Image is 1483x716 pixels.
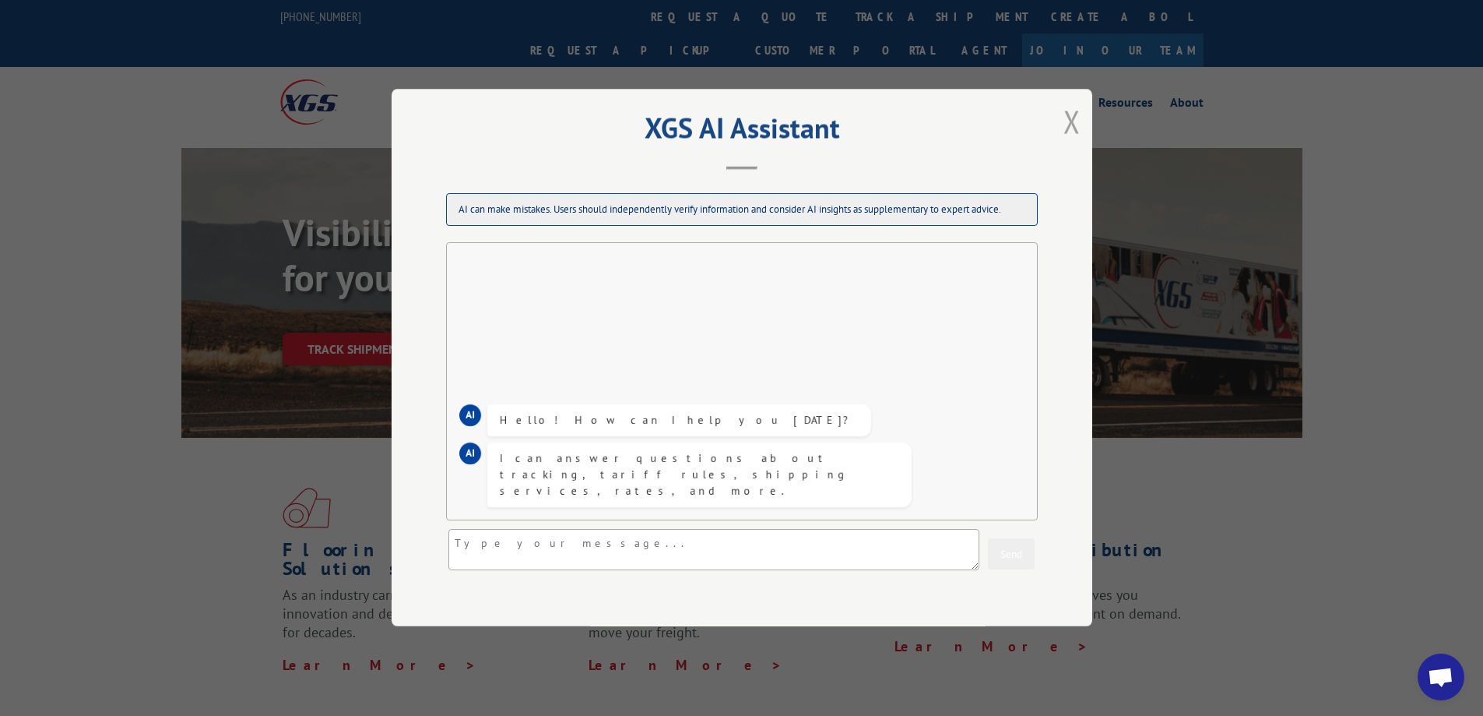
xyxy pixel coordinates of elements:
button: Close modal [1063,101,1081,142]
button: Send [988,539,1035,570]
div: AI [459,405,481,427]
h2: XGS AI Assistant [430,117,1053,146]
div: AI [459,443,481,465]
div: AI can make mistakes. Users should independently verify information and consider AI insights as s... [446,194,1038,227]
div: I can answer questions about tracking, tariff rules, shipping services, rates, and more. [500,451,899,500]
div: Hello! How can I help you [DATE]? [500,413,859,429]
div: Open chat [1418,654,1464,700]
